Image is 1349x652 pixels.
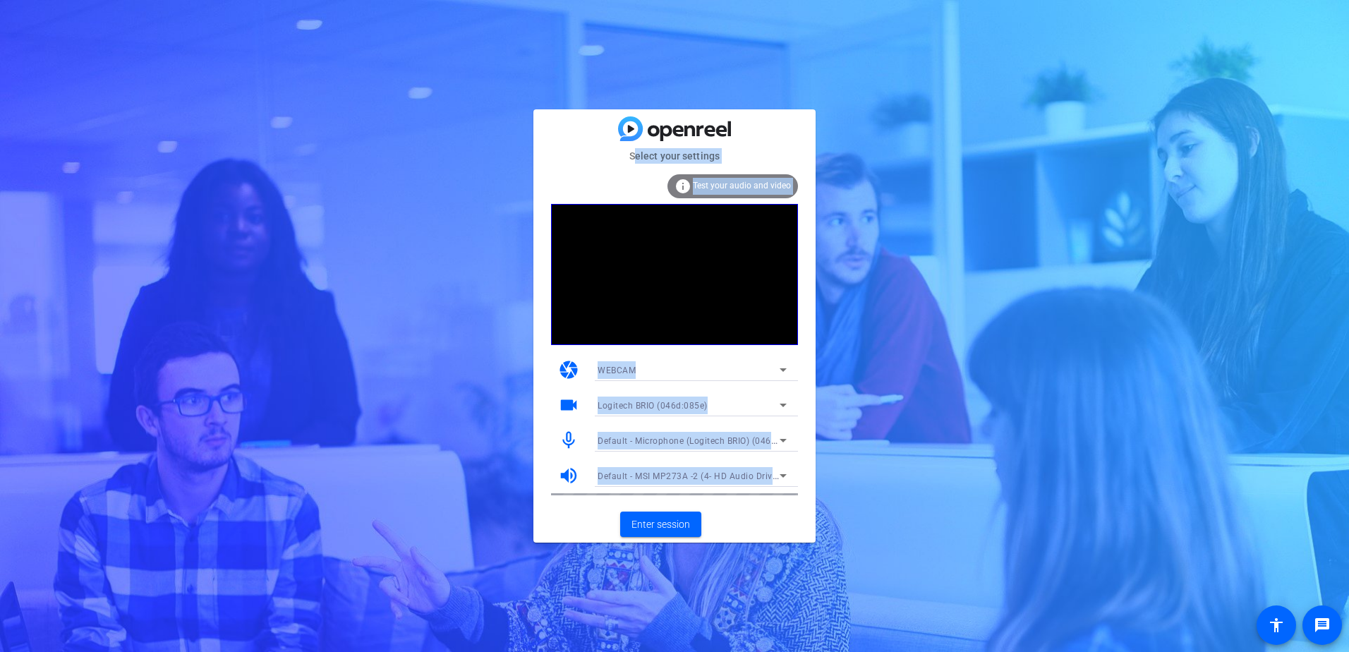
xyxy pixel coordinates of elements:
[631,517,690,532] span: Enter session
[598,366,636,375] span: WEBCAM
[620,512,701,537] button: Enter session
[558,394,579,416] mat-icon: videocam
[1314,617,1331,634] mat-icon: message
[598,401,708,411] span: Logitech BRIO (046d:085e)
[1268,617,1285,634] mat-icon: accessibility
[674,178,691,195] mat-icon: info
[693,181,791,191] span: Test your audio and video
[618,116,731,141] img: blue-gradient.svg
[558,465,579,486] mat-icon: volume_up
[533,148,816,164] mat-card-subtitle: Select your settings
[558,359,579,380] mat-icon: camera
[598,435,802,446] span: Default - Microphone (Logitech BRIO) (046d:085e)
[558,430,579,451] mat-icon: mic_none
[598,470,857,481] span: Default - MSI MP273A -2 (4- HD Audio Driver for Display Audio)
